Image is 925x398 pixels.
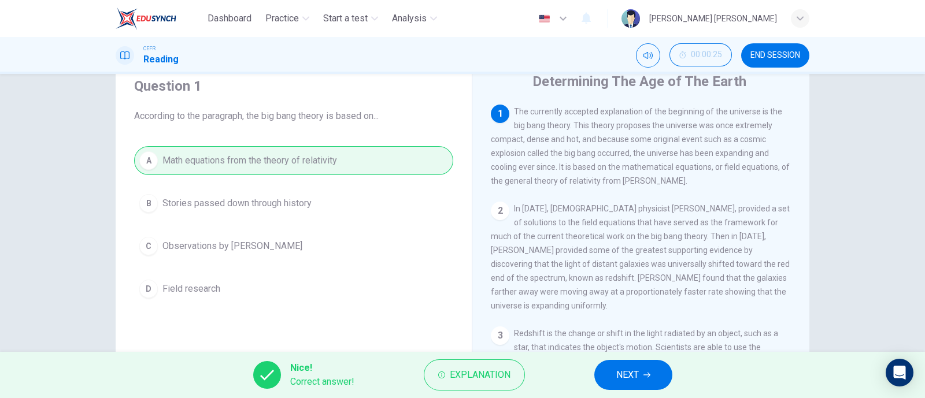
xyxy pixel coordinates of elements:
[491,204,790,310] span: In [DATE], [DEMOGRAPHIC_DATA] physicist [PERSON_NAME], provided a set of solutions to the field e...
[387,8,442,29] button: Analysis
[392,12,427,25] span: Analysis
[143,53,179,66] h1: Reading
[290,361,354,375] span: Nice!
[203,8,256,29] button: Dashboard
[450,367,510,383] span: Explanation
[691,50,722,59] span: 00:00:25
[116,7,176,30] img: EduSynch logo
[886,359,913,386] div: Open Intercom Messenger
[621,9,640,28] img: Profile picture
[616,367,639,383] span: NEXT
[265,12,299,25] span: Practice
[323,12,368,25] span: Start a test
[491,202,509,220] div: 2
[491,105,509,123] div: 1
[594,360,672,390] button: NEXT
[134,77,453,95] h4: Question 1
[669,43,732,68] div: Hide
[134,109,453,123] span: According to the paragraph, the big bang theory is based on...
[750,51,800,60] span: END SESSION
[424,359,525,390] button: Explanation
[491,107,790,185] span: The currently accepted explanation of the beginning of the universe is the big bang theory. This ...
[537,14,552,23] img: en
[669,43,732,66] button: 00:00:25
[636,43,660,68] div: Mute
[290,375,354,389] span: Correct answer!
[261,8,314,29] button: Practice
[116,7,203,30] a: EduSynch logo
[208,12,251,25] span: Dashboard
[532,72,746,91] h4: Determining The Age of The Earth
[649,12,777,25] div: [PERSON_NAME] [PERSON_NAME]
[319,8,383,29] button: Start a test
[143,44,156,53] span: CEFR
[491,326,509,345] div: 3
[741,43,809,68] button: END SESSION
